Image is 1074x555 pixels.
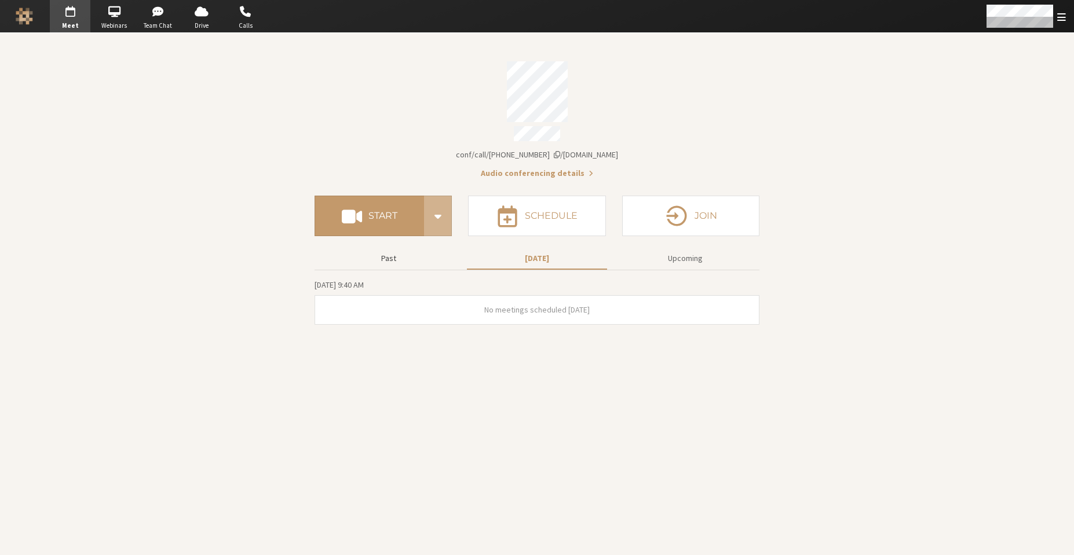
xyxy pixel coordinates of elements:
[50,21,90,31] span: Meet
[424,196,452,236] div: Start conference options
[481,167,593,179] button: Audio conferencing details
[622,196,759,236] button: Join
[368,211,397,220] h4: Start
[315,53,759,179] section: Account details
[315,278,759,325] section: Today's Meetings
[525,211,578,220] h4: Schedule
[468,196,605,236] button: Schedule
[695,211,717,220] h4: Join
[138,21,178,31] span: Team Chat
[181,21,222,31] span: Drive
[315,280,364,290] span: [DATE] 9:40 AM
[225,21,266,31] span: Calls
[615,248,755,269] button: Upcoming
[315,196,424,236] button: Start
[467,248,607,269] button: [DATE]
[484,304,590,315] span: No meetings scheduled [DATE]
[1045,525,1065,547] iframe: Chat
[456,149,618,161] button: Copy my meeting room linkCopy my meeting room link
[456,149,618,160] span: Copy my meeting room link
[319,248,459,269] button: Past
[94,21,134,31] span: Webinars
[16,8,33,25] img: Iotum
